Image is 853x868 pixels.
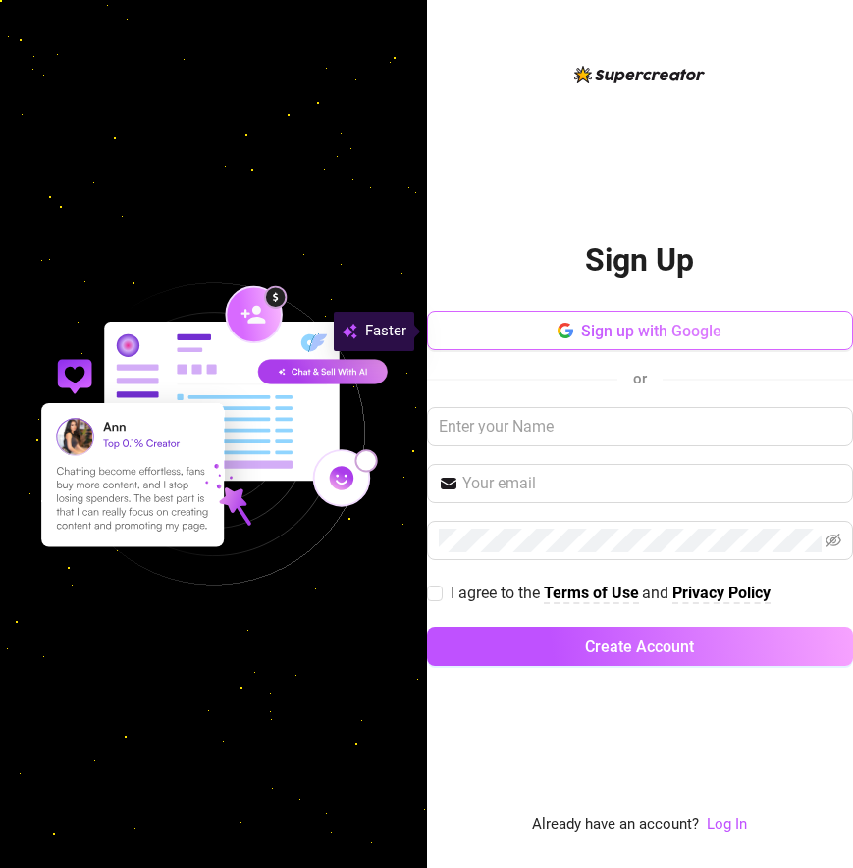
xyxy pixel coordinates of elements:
a: Log In [707,813,747,837]
span: or [633,370,647,387]
a: Privacy Policy [672,584,771,604]
img: svg%3e [342,320,357,343]
span: Sign up with Google [581,322,721,340]
span: Create Account [585,638,694,656]
img: logo-BBDzfeDw.svg [574,66,705,83]
h2: Sign Up [585,240,694,281]
span: eye-invisible [826,533,841,548]
a: Terms of Use [544,584,639,604]
strong: Privacy Policy [672,584,771,602]
span: Already have an account? [532,813,699,837]
span: I agree to the [451,584,544,602]
span: Faster [365,320,406,343]
input: Your email [462,472,842,495]
strong: Terms of Use [544,584,639,602]
span: and [642,584,672,602]
a: Log In [707,815,747,833]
